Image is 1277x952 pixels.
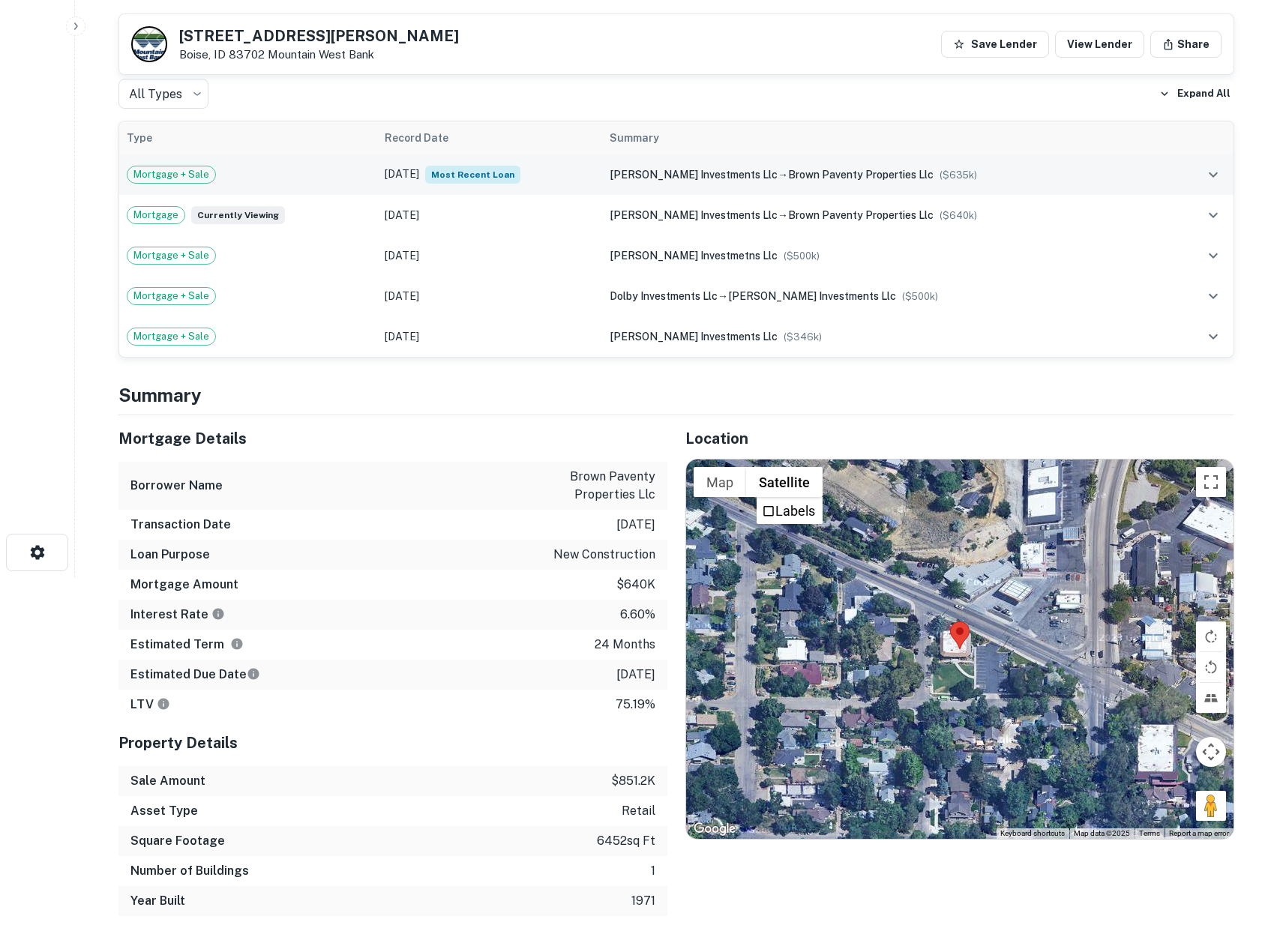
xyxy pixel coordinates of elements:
[118,427,667,450] h5: Mortgage Details
[118,732,667,754] h5: Property Details
[377,121,602,154] th: Record Date
[775,503,815,519] label: Labels
[268,48,374,61] a: Mountain West Bank
[127,248,215,263] span: Mortgage + Sale
[1196,791,1226,821] button: Drag Pegman onto the map to open Street View
[130,666,260,684] h6: Estimated Due Date
[610,290,718,302] span: dolby investments llc
[377,195,602,235] td: [DATE]
[130,477,223,495] h6: Borrower Name
[902,291,938,302] span: ($ 500k )
[119,121,378,154] th: Type
[610,250,778,262] span: [PERSON_NAME] investmetns llc
[377,154,602,195] td: [DATE]
[616,516,655,534] p: [DATE]
[377,235,602,276] td: [DATE]
[616,696,655,714] p: 75.19%
[127,329,215,344] span: Mortgage + Sale
[130,892,185,910] h6: Year Built
[784,331,822,343] span: ($ 346k )
[1196,467,1226,497] button: Toggle fullscreen view
[611,772,655,790] p: $851.2k
[940,169,977,181] span: ($ 635k )
[118,79,208,109] div: All Types
[1201,324,1226,349] button: expand row
[602,121,1173,154] th: Summary
[130,862,249,880] h6: Number of Buildings
[595,636,655,654] p: 24 months
[941,31,1049,58] button: Save Lender
[784,250,820,262] span: ($ 500k )
[179,48,459,61] p: Boise, ID 83702
[685,427,1234,450] h5: Location
[130,772,205,790] h6: Sale Amount
[746,467,823,497] button: Show satellite imagery
[1196,652,1226,682] button: Rotate map counterclockwise
[757,497,823,524] ul: Show satellite imagery
[230,637,244,651] svg: Term is based on a standard schedule for this type of loan.
[1000,828,1065,839] button: Keyboard shortcuts
[130,802,198,820] h6: Asset Type
[553,546,655,564] p: new construction
[1139,829,1160,837] a: Terms (opens in new tab)
[211,607,225,621] svg: The interest rates displayed on the website are for informational purposes only and may be report...
[940,210,977,221] span: ($ 640k )
[616,576,655,594] p: $640k
[1196,683,1226,713] button: Tilt map
[1201,243,1226,268] button: expand row
[1150,31,1222,58] button: Share
[610,209,778,221] span: [PERSON_NAME] investments llc
[788,169,934,181] span: brown paventy properties llc
[520,468,655,504] p: brown paventy properties llc
[157,697,170,711] svg: LTVs displayed on the website are for informational purposes only and may be reported incorrectly...
[1196,621,1226,651] button: Rotate map clockwise
[191,206,285,224] span: Currently viewing
[127,289,215,304] span: Mortgage + Sale
[130,636,244,654] h6: Estimated Term
[1201,202,1226,228] button: expand row
[1201,162,1226,187] button: expand row
[610,169,778,181] span: [PERSON_NAME] investments llc
[425,166,520,184] span: Most Recent Loan
[127,167,215,182] span: Mortgage + Sale
[620,606,655,624] p: 6.60%
[616,666,655,684] p: [DATE]
[130,696,170,714] h6: LTV
[694,467,746,497] button: Show street map
[1202,832,1277,904] iframe: Chat Widget
[610,166,1165,183] div: →
[377,276,602,316] td: [DATE]
[758,498,821,522] li: Labels
[247,667,260,681] svg: Estimate is based on a standard schedule for this type of loan.
[130,606,225,624] h6: Interest Rate
[1201,283,1226,309] button: expand row
[610,331,778,343] span: [PERSON_NAME] investments llc
[130,576,238,594] h6: Mortgage Amount
[631,892,655,910] p: 1971
[377,316,602,357] td: [DATE]
[690,819,739,839] a: Open this area in Google Maps (opens a new window)
[130,546,210,564] h6: Loan Purpose
[1074,829,1130,837] span: Map data ©2025
[728,290,896,302] span: [PERSON_NAME] investments llc
[1156,82,1234,105] button: Expand All
[651,862,655,880] p: 1
[130,832,225,850] h6: Square Footage
[127,208,184,223] span: Mortgage
[1196,737,1226,767] button: Map camera controls
[610,207,1165,223] div: →
[179,28,459,43] h5: [STREET_ADDRESS][PERSON_NAME]
[690,819,739,839] img: Google
[597,832,655,850] p: 6452 sq ft
[610,288,1165,304] div: →
[1055,31,1144,58] a: View Lender
[130,516,231,534] h6: Transaction Date
[622,802,655,820] p: retail
[788,209,934,221] span: brown paventy properties llc
[1169,829,1229,837] a: Report a map error
[118,382,1234,409] h4: Summary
